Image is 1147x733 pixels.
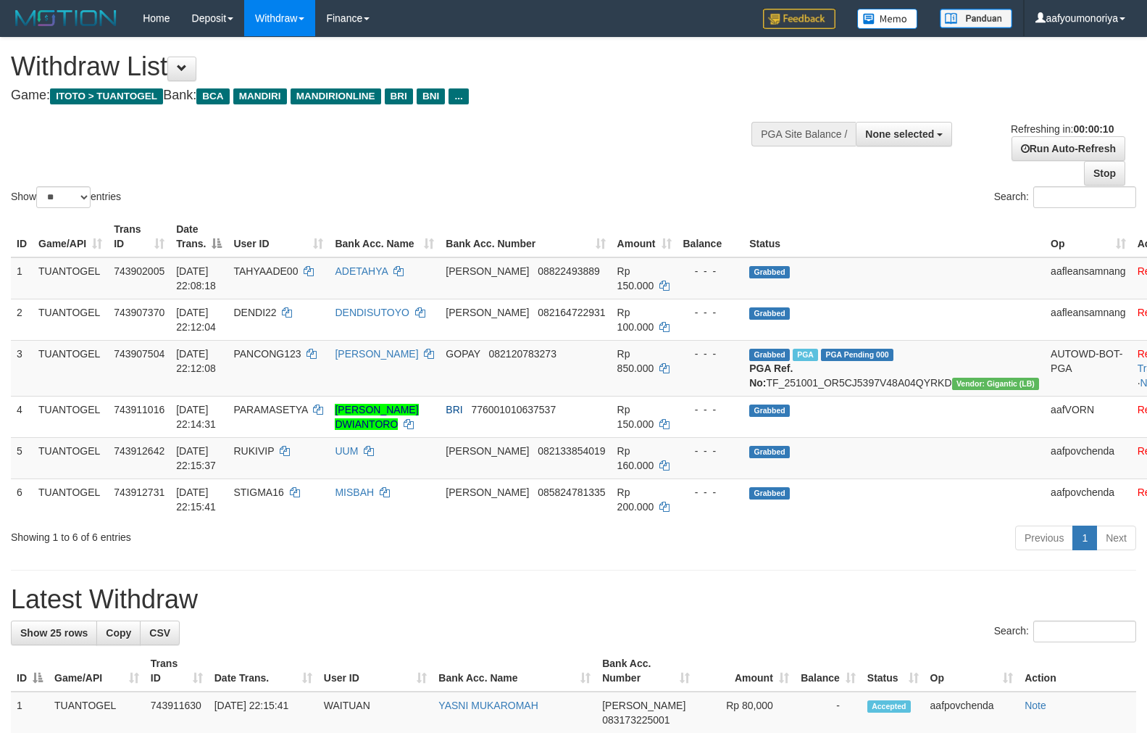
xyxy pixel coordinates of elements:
[683,485,738,500] div: - - -
[176,265,216,291] span: [DATE] 22:08:18
[11,7,121,29] img: MOTION_logo.png
[49,650,145,692] th: Game/API: activate to sort column ascending
[33,340,108,396] td: TUANTOGEL
[33,437,108,479] td: TUANTOGEL
[862,650,925,692] th: Status: activate to sort column ascending
[108,216,170,257] th: Trans ID: activate to sort column ascending
[318,650,433,692] th: User ID: activate to sort column ascending
[176,307,216,333] span: [DATE] 22:12:04
[11,396,33,437] td: 4
[763,9,835,29] img: Feedback.jpg
[856,122,952,146] button: None selected
[749,446,790,458] span: Grabbed
[696,650,795,692] th: Amount: activate to sort column ascending
[617,404,654,430] span: Rp 150.000
[335,404,418,430] a: [PERSON_NAME] DWIANTORO
[749,487,790,500] span: Grabbed
[1045,396,1132,437] td: aafVORN
[335,307,409,318] a: DENDISUTOYO
[749,349,790,361] span: Grabbed
[233,307,276,318] span: DENDI22
[11,340,33,396] td: 3
[867,700,911,713] span: Accepted
[538,445,605,457] span: Copy 082133854019 to clipboard
[233,88,287,104] span: MANDIRI
[417,88,445,104] span: BNI
[114,486,164,498] span: 743912731
[683,402,738,417] div: - - -
[446,265,529,277] span: [PERSON_NAME]
[994,186,1136,208] label: Search:
[114,445,164,457] span: 743912642
[1045,257,1132,299] td: aafleansamnang
[446,348,480,360] span: GOPAY
[50,88,163,104] span: ITOTO > TUANTOGEL
[36,186,91,208] select: Showentries
[329,216,440,257] th: Bank Acc. Name: activate to sort column ascending
[677,216,744,257] th: Balance
[335,265,388,277] a: ADETAHYA
[602,714,670,726] span: Copy 083173225001 to clipboard
[940,9,1012,28] img: panduan.png
[33,257,108,299] td: TUANTOGEL
[11,650,49,692] th: ID: activate to sort column descending
[1033,186,1136,208] input: Search:
[617,486,654,513] span: Rp 200.000
[617,445,654,471] span: Rp 160.000
[1011,123,1114,135] span: Refreshing in:
[176,445,216,471] span: [DATE] 22:15:37
[209,650,318,692] th: Date Trans.: activate to sort column ascending
[1096,526,1136,550] a: Next
[335,445,358,457] a: UUM
[11,479,33,520] td: 6
[1084,161,1125,186] a: Stop
[994,621,1136,642] label: Search:
[11,585,1136,614] h1: Latest Withdraw
[743,216,1045,257] th: Status
[612,216,677,257] th: Amount: activate to sort column ascending
[20,627,88,639] span: Show 25 rows
[170,216,228,257] th: Date Trans.: activate to sort column descending
[11,216,33,257] th: ID
[335,486,374,498] a: MISBAH
[952,378,1040,390] span: Vendor URL: https://dashboard.q2checkout.com/secure
[176,486,216,513] span: [DATE] 22:15:41
[11,299,33,340] td: 2
[1045,299,1132,340] td: aafleansamnang
[114,404,164,415] span: 743911016
[617,307,654,333] span: Rp 100.000
[538,486,605,498] span: Copy 085824781335 to clipboard
[683,347,738,361] div: - - -
[865,128,934,140] span: None selected
[33,299,108,340] td: TUANTOGEL
[449,88,468,104] span: ...
[11,88,750,103] h4: Game: Bank:
[438,700,538,711] a: YASNI MUKAROMAH
[446,445,529,457] span: [PERSON_NAME]
[749,266,790,278] span: Grabbed
[1012,136,1125,161] a: Run Auto-Refresh
[489,348,556,360] span: Copy 082120783273 to clipboard
[1073,123,1114,135] strong: 00:00:10
[617,265,654,291] span: Rp 150.000
[446,307,529,318] span: [PERSON_NAME]
[233,486,283,498] span: STIGMA16
[114,265,164,277] span: 743902005
[538,307,605,318] span: Copy 082164722931 to clipboard
[33,216,108,257] th: Game/API: activate to sort column ascending
[176,404,216,430] span: [DATE] 22:14:31
[1045,340,1132,396] td: AUTOWD-BOT-PGA
[1045,216,1132,257] th: Op: activate to sort column ascending
[795,650,862,692] th: Balance: activate to sort column ascending
[1072,526,1097,550] a: 1
[114,307,164,318] span: 743907370
[440,216,611,257] th: Bank Acc. Number: activate to sort column ascending
[538,265,600,277] span: Copy 08822493889 to clipboard
[743,340,1045,396] td: TF_251001_OR5CJ5397V48A04QYRKD
[1025,700,1046,711] a: Note
[602,700,685,711] span: [PERSON_NAME]
[1015,526,1073,550] a: Previous
[145,650,209,692] th: Trans ID: activate to sort column ascending
[433,650,596,692] th: Bank Acc. Name: activate to sort column ascending
[11,52,750,81] h1: Withdraw List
